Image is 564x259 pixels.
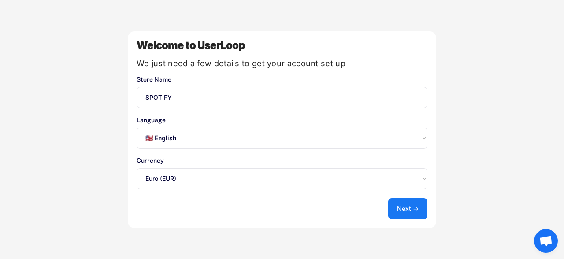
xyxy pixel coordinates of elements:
input: You store's name [137,87,427,108]
div: We just need a few details to get your account set up [137,60,427,68]
button: Next → [388,198,427,219]
div: Ouvrir le chat [534,229,558,253]
div: Currency [137,158,427,164]
div: Welcome to UserLoop [137,40,427,51]
div: Language [137,117,427,123]
div: Store Name [137,76,427,83]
